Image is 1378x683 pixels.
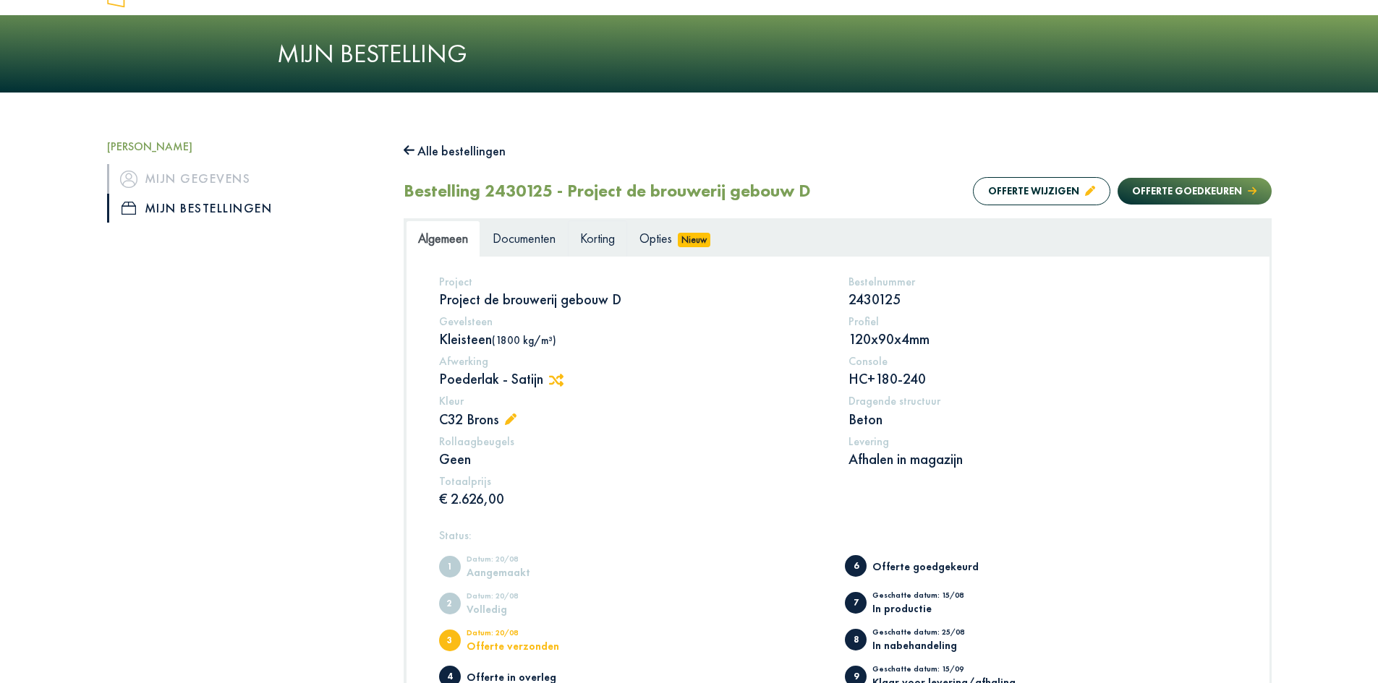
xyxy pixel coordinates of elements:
[872,628,992,640] div: Geschatte datum: 25/08
[678,233,711,247] span: Nieuw
[849,354,1237,368] h5: Console
[107,164,382,193] a: iconMijn gegevens
[467,671,586,682] div: Offerte in overleg
[439,369,828,388] p: Poederlak - Satijn
[872,591,992,603] div: Geschatte datum: 15/08
[439,593,461,614] span: Volledig
[849,410,1237,429] p: Beton
[439,314,828,328] h5: Gevelsteen
[439,434,828,448] h5: Rollaagbeugels
[973,177,1110,205] button: Offerte wijzigen
[845,592,867,614] span: In productie
[439,489,828,508] p: € 2.626,00
[107,194,382,223] a: iconMijn bestellingen
[845,555,867,577] span: Offerte goedgekeurd
[639,230,672,246] span: Opties
[467,603,586,614] div: Volledig
[439,630,461,651] span: Offerte verzonden
[439,450,828,468] p: Geen
[849,394,1237,408] h5: Dragende structuur
[492,333,556,347] span: (1800 kg/m³)
[849,275,1237,288] h5: Bestelnummer
[467,567,586,577] div: Aangemaakt
[849,434,1237,448] h5: Levering
[439,354,828,368] h5: Afwerking
[467,555,586,567] div: Datum: 20/08
[439,410,828,429] p: C32 Brons
[467,592,586,603] div: Datum: 20/08
[493,230,556,246] span: Documenten
[580,230,615,246] span: Korting
[849,369,1237,388] p: HC+180-240
[467,640,586,651] div: Offerte verzonden
[122,202,136,215] img: icon
[872,665,1016,676] div: Geschatte datum: 15/09
[439,290,828,309] p: Project de brouwerij gebouw D
[467,629,586,640] div: Datum: 20/08
[872,561,992,572] div: Offerte goedgekeurd
[406,220,1269,256] ul: Tabs
[872,603,992,614] div: In productie
[107,139,382,153] h5: [PERSON_NAME]
[418,230,468,246] span: Algemeen
[277,38,1102,69] h1: Mijn bestelling
[439,330,828,348] p: Kleisteen
[845,629,867,650] span: In nabehandeling
[849,450,1237,468] p: Afhalen in magazijn
[404,181,811,202] h2: Bestelling 2430125 - Project de brouwerij gebouw D
[404,139,506,163] button: Alle bestellingen
[439,394,828,408] h5: Kleur
[849,330,1237,348] p: 120x90x4mm
[439,474,828,488] h5: Totaalprijs
[849,290,1237,309] p: 2430125
[120,171,137,188] img: icon
[439,556,461,577] span: Aangemaakt
[872,640,992,650] div: In nabehandeling
[439,528,1237,542] h5: Status:
[1118,178,1271,205] button: Offerte goedkeuren
[439,275,828,288] h5: Project
[849,314,1237,328] h5: Profiel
